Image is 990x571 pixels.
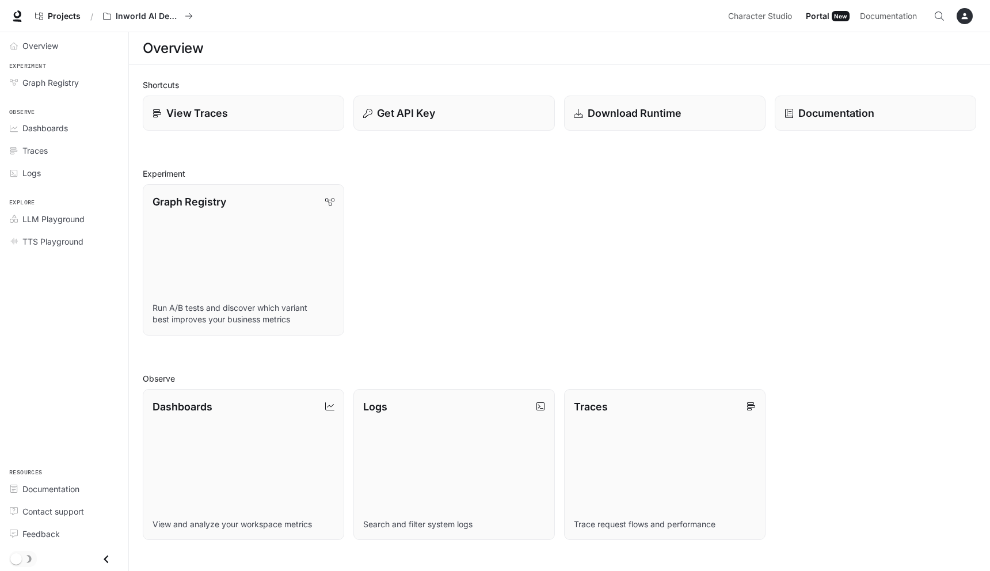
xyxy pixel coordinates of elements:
a: Dashboards [5,118,124,138]
p: View Traces [166,105,228,121]
span: Dashboards [22,122,68,134]
span: Dark mode toggle [10,552,22,565]
a: LLM Playground [5,209,124,229]
span: LLM Playground [22,213,85,225]
a: Contact support [5,501,124,521]
p: Dashboards [153,399,212,414]
span: Graph Registry [22,77,79,89]
button: All workspaces [98,5,198,28]
p: Logs [363,399,387,414]
a: Graph Registry [5,73,124,93]
p: Download Runtime [588,105,681,121]
span: Feedback [22,528,60,540]
a: DashboardsView and analyze your workspace metrics [143,389,344,540]
p: Graph Registry [153,194,226,210]
a: Overview [5,36,124,56]
span: Logs [22,167,41,179]
span: Documentation [22,483,79,495]
span: Portal [806,9,829,24]
h2: Observe [143,372,976,385]
a: Download Runtime [564,96,766,131]
a: PortalNew [801,5,854,28]
div: / [86,10,98,22]
a: Go to projects [30,5,86,28]
p: Traces [574,399,608,414]
a: LogsSearch and filter system logs [353,389,555,540]
a: Documentation [855,5,926,28]
button: Open Command Menu [928,5,951,28]
p: Documentation [798,105,874,121]
a: TTS Playground [5,231,124,252]
a: Logs [5,163,124,183]
span: Traces [22,144,48,157]
a: TracesTrace request flows and performance [564,389,766,540]
span: Overview [22,40,58,52]
a: Feedback [5,524,124,544]
h2: Shortcuts [143,79,976,91]
p: Trace request flows and performance [574,519,756,530]
p: Run A/B tests and discover which variant best improves your business metrics [153,302,334,325]
p: Search and filter system logs [363,519,545,530]
a: Traces [5,140,124,161]
a: Character Studio [724,5,800,28]
span: Documentation [860,9,917,24]
p: Inworld AI Demos [116,12,180,21]
p: View and analyze your workspace metrics [153,519,334,530]
h2: Experiment [143,168,976,180]
span: Contact support [22,505,84,517]
span: TTS Playground [22,235,83,248]
a: View Traces [143,96,344,131]
div: New [832,11,850,21]
p: Get API Key [377,105,435,121]
a: Documentation [5,479,124,499]
button: Close drawer [93,547,119,571]
button: Get API Key [353,96,555,131]
span: Projects [48,12,81,21]
a: Graph RegistryRun A/B tests and discover which variant best improves your business metrics [143,184,344,336]
h1: Overview [143,37,203,60]
span: Character Studio [728,9,792,24]
a: Documentation [775,96,976,131]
